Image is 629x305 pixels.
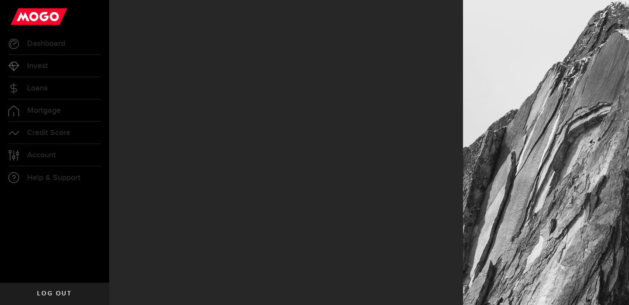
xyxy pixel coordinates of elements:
span: Loans [27,84,48,92]
span: Invest [27,62,48,70]
span: Credit Score [27,129,70,137]
span: Dashboard [27,40,65,48]
span: Mortgage [27,107,61,114]
span: Account [27,151,56,159]
span: Log out [37,291,72,297]
span: Help & Support [27,174,80,182]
